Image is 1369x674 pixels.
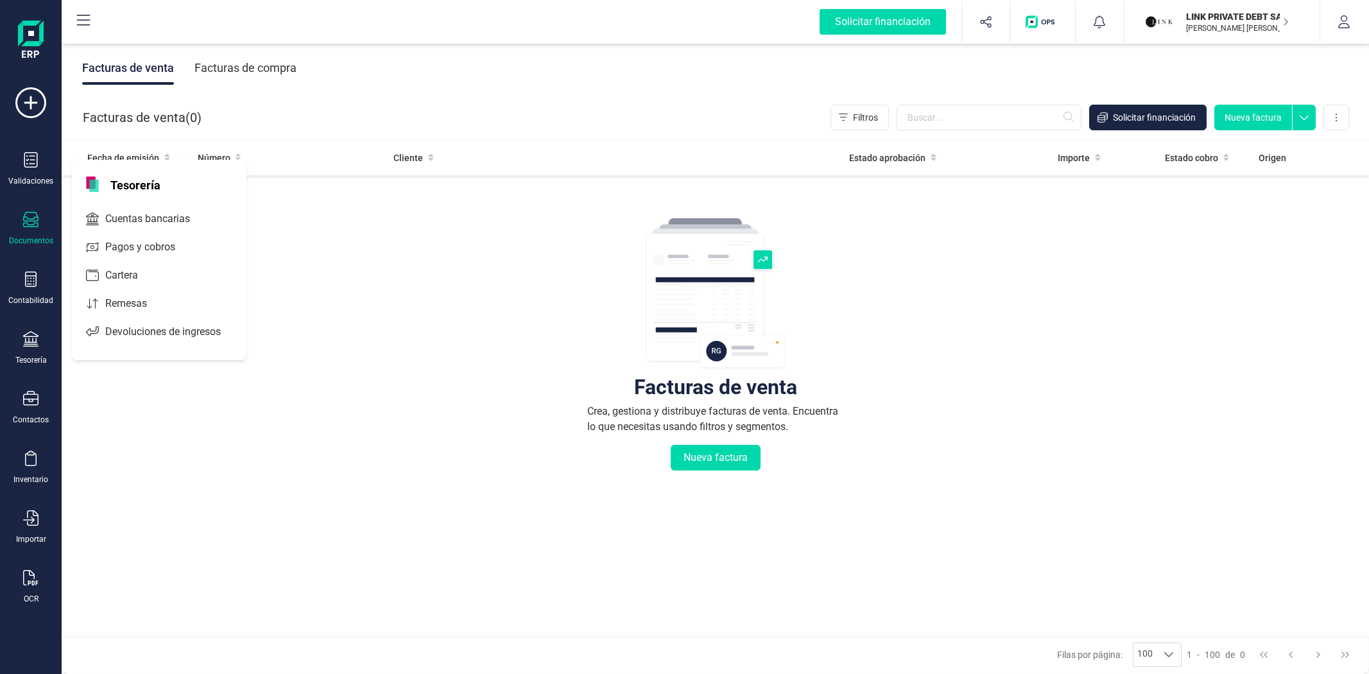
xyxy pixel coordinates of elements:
button: Next Page [1306,643,1330,667]
div: Solicitar financiación [820,9,946,35]
button: Nueva factura [671,445,761,471]
button: Solicitar financiación [1089,105,1207,130]
div: Facturas de compra [194,51,297,85]
p: LINK PRIVATE DEBT SA [1186,10,1289,23]
span: Estado aprobación [849,151,926,164]
div: Importar [16,534,46,544]
span: Fecha de emisión [87,151,159,164]
p: [PERSON_NAME] [PERSON_NAME] [1186,23,1289,33]
span: Estado cobro [1165,151,1218,164]
span: Cartera [100,268,161,283]
span: Devoluciones de ingresos [100,324,244,340]
span: Importe [1058,151,1090,164]
span: 0 [1240,648,1245,661]
img: Logo de OPS [1026,15,1060,28]
span: Solicitar financiación [1113,111,1196,124]
span: Origen [1259,151,1286,164]
input: Buscar... [897,105,1081,130]
div: Crea, gestiona y distribuye facturas de venta. Encuentra lo que necesitas usando filtros y segmen... [587,404,844,435]
img: img-empty-table.svg [645,216,786,370]
img: Logo Finanedi [18,21,44,62]
span: Cliente [393,151,423,164]
div: Validaciones [8,176,53,186]
button: Filtros [831,105,889,130]
div: Facturas de venta [82,51,174,85]
span: 0 [190,108,197,126]
span: de [1225,648,1235,661]
span: Remesas [100,296,170,311]
button: First Page [1252,643,1276,667]
span: Pagos y cobros [100,239,198,255]
button: Solicitar financiación [804,1,961,42]
div: Contabilidad [8,295,53,306]
div: Contactos [13,415,49,425]
div: Facturas de venta [634,381,797,393]
span: Número [198,151,230,164]
button: Logo de OPS [1018,1,1067,42]
button: Last Page [1333,643,1357,667]
button: Previous Page [1279,643,1303,667]
img: LI [1145,8,1173,36]
div: OCR [24,594,39,604]
span: Cuentas bancarias [100,211,213,227]
button: LILINK PRIVATE DEBT SA[PERSON_NAME] [PERSON_NAME] [1140,1,1304,42]
button: Nueva factura [1214,105,1292,130]
span: 100 [1205,648,1220,661]
span: Filtros [853,111,878,124]
div: Documentos [9,236,53,246]
div: - [1187,648,1245,661]
div: Facturas de venta ( ) [83,105,202,130]
span: 1 [1187,648,1192,661]
span: 100 [1133,643,1157,666]
div: Tesorería [15,355,47,365]
div: Inventario [13,474,48,485]
span: Tesorería [103,177,168,192]
div: Filas por página: [1057,643,1182,667]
